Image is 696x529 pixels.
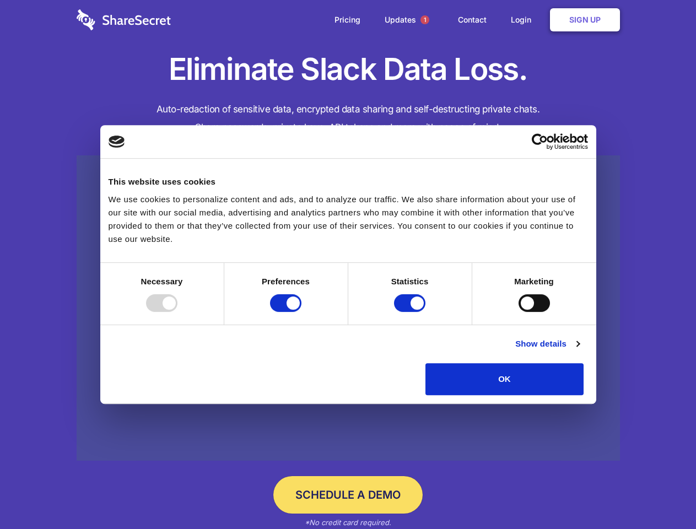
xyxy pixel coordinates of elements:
h1: Eliminate Slack Data Loss. [77,50,620,89]
strong: Necessary [141,277,183,286]
strong: Statistics [391,277,429,286]
a: Pricing [323,3,371,37]
em: *No credit card required. [305,518,391,527]
h4: Auto-redaction of sensitive data, encrypted data sharing and self-destructing private chats. Shar... [77,100,620,137]
div: We use cookies to personalize content and ads, and to analyze our traffic. We also share informat... [109,193,588,246]
a: Sign Up [550,8,620,31]
span: 1 [420,15,429,24]
a: Contact [447,3,498,37]
a: Wistia video thumbnail [77,155,620,461]
img: logo [109,136,125,148]
img: logo-wordmark-white-trans-d4663122ce5f474addd5e946df7df03e33cb6a1c49d2221995e7729f52c070b2.svg [77,9,171,30]
strong: Marketing [514,277,554,286]
button: OK [425,363,584,395]
a: Schedule a Demo [273,476,423,514]
a: Login [500,3,548,37]
a: Usercentrics Cookiebot - opens in a new window [492,133,588,150]
div: This website uses cookies [109,175,588,188]
a: Show details [515,337,579,350]
strong: Preferences [262,277,310,286]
